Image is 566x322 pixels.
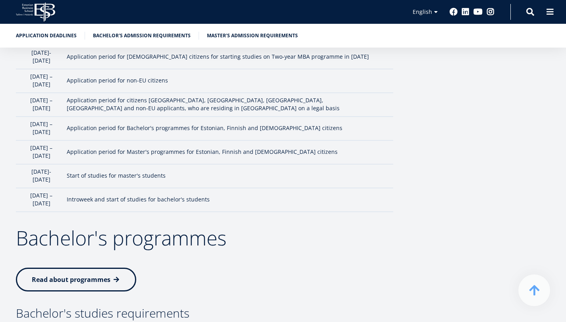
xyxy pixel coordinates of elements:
[63,69,393,93] td: Application period for non-EU citizens
[16,93,63,117] td: [DATE] – [DATE]
[93,32,191,40] a: Bachelor's admission requirements
[63,164,393,188] td: Start of studies for master's students
[32,275,110,284] span: Read about programmes
[16,45,63,69] td: [DATE]- [DATE]
[16,164,63,188] td: [DATE]-[DATE]
[16,307,393,319] h3: Bachelor's studies requirements
[16,228,393,248] h2: Bachelor's programmes
[450,8,458,16] a: Facebook
[473,8,483,16] a: Youtube
[16,69,63,93] td: [DATE] – [DATE]
[63,93,393,117] td: Application period for citizens [GEOGRAPHIC_DATA], [GEOGRAPHIC_DATA], [GEOGRAPHIC_DATA], [GEOGRAP...
[16,140,63,164] td: [DATE] – [DATE]
[67,195,385,203] p: Introweek and start of studies for bachelor's students
[63,140,393,164] td: Application period for Master's programmes for Estonian, Finnish and [DEMOGRAPHIC_DATA] citizens
[462,8,469,16] a: Linkedin
[207,32,298,40] a: Master's admission requirements
[16,117,63,140] td: [DATE] – [DATE]
[487,8,495,16] a: Instagram
[67,124,385,132] p: Application period for Bachelor's programmes for Estonian, Finnish and [DEMOGRAPHIC_DATA] citizens
[16,268,136,291] a: Read about programmes
[16,32,77,40] a: Application deadlines
[63,45,393,69] td: Application period for [DEMOGRAPHIC_DATA] citizens for starting studies on Two-year MBA programme...
[16,188,63,212] td: [DATE] – [DATE]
